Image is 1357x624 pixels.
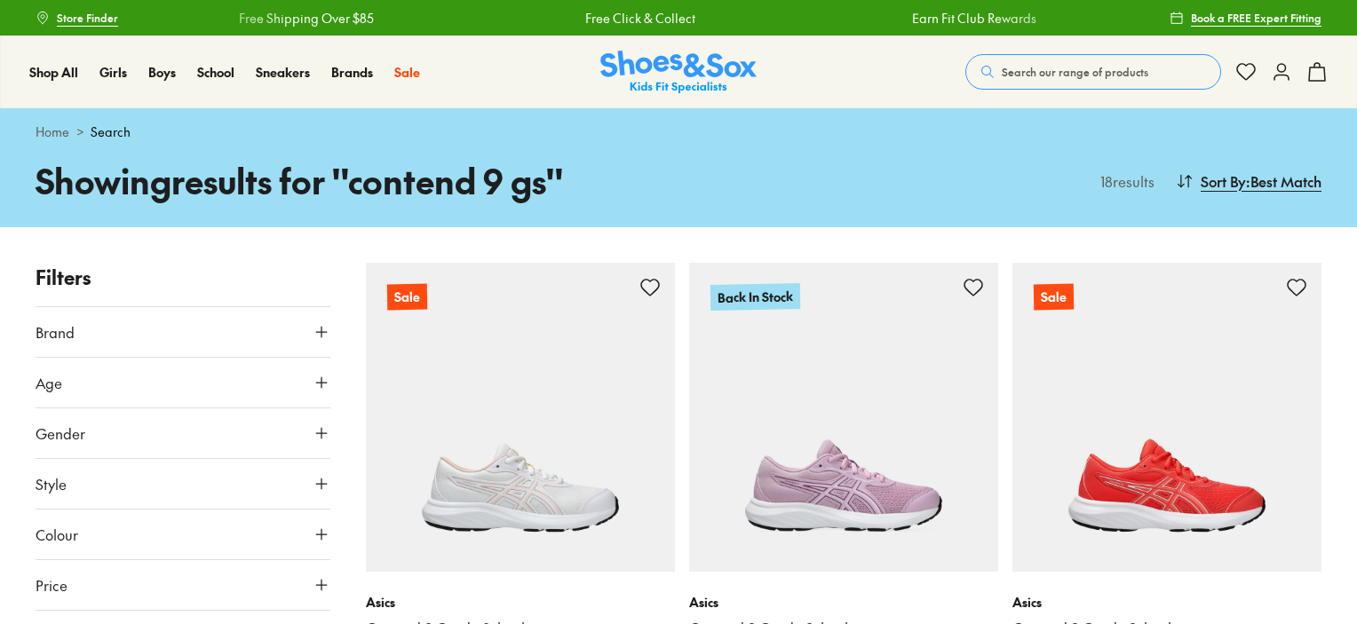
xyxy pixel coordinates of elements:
[197,63,234,81] span: School
[36,321,75,343] span: Brand
[197,63,234,82] a: School
[394,63,420,81] span: Sale
[1093,170,1155,192] p: 18 results
[600,51,757,94] img: SNS_Logo_Responsive.svg
[36,473,67,494] span: Style
[36,372,62,393] span: Age
[36,524,78,545] span: Colour
[148,63,176,81] span: Boys
[689,263,998,572] a: Back In Stock
[36,358,330,407] button: Age
[1002,64,1148,80] span: Search our range of products
[600,51,757,94] a: Shoes & Sox
[1012,263,1321,572] a: Sale
[36,408,330,458] button: Gender
[36,2,118,34] a: Store Finder
[1191,10,1321,26] span: Book a FREE Expert Fitting
[29,63,78,82] a: Shop All
[36,459,330,509] button: Style
[366,263,675,572] a: Sale
[91,122,131,141] span: Search
[911,9,1036,28] a: Earn Fit Club Rewards
[57,10,118,26] span: Store Finder
[36,122,1321,141] div: >
[1170,2,1321,34] a: Book a FREE Expert Fitting
[36,574,67,596] span: Price
[148,63,176,82] a: Boys
[331,63,373,82] a: Brands
[689,593,998,612] p: Asics
[36,509,330,559] button: Colour
[394,63,420,82] a: Sale
[36,122,69,141] a: Home
[1246,170,1321,192] span: : Best Match
[710,283,800,311] p: Back In Stock
[1201,170,1246,192] span: Sort By
[99,63,127,82] a: Girls
[36,423,85,444] span: Gender
[256,63,310,81] span: Sneakers
[36,155,678,206] h1: Showing results for " contend 9 gs "
[238,9,373,28] a: Free Shipping Over $85
[366,593,675,612] p: Asics
[36,263,330,292] p: Filters
[1034,284,1074,311] p: Sale
[387,284,427,311] p: Sale
[36,307,330,357] button: Brand
[29,63,78,81] span: Shop All
[36,560,330,610] button: Price
[99,63,127,81] span: Girls
[1176,162,1321,201] button: Sort By:Best Match
[965,54,1221,90] button: Search our range of products
[256,63,310,82] a: Sneakers
[1012,593,1321,612] p: Asics
[331,63,373,81] span: Brands
[584,9,694,28] a: Free Click & Collect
